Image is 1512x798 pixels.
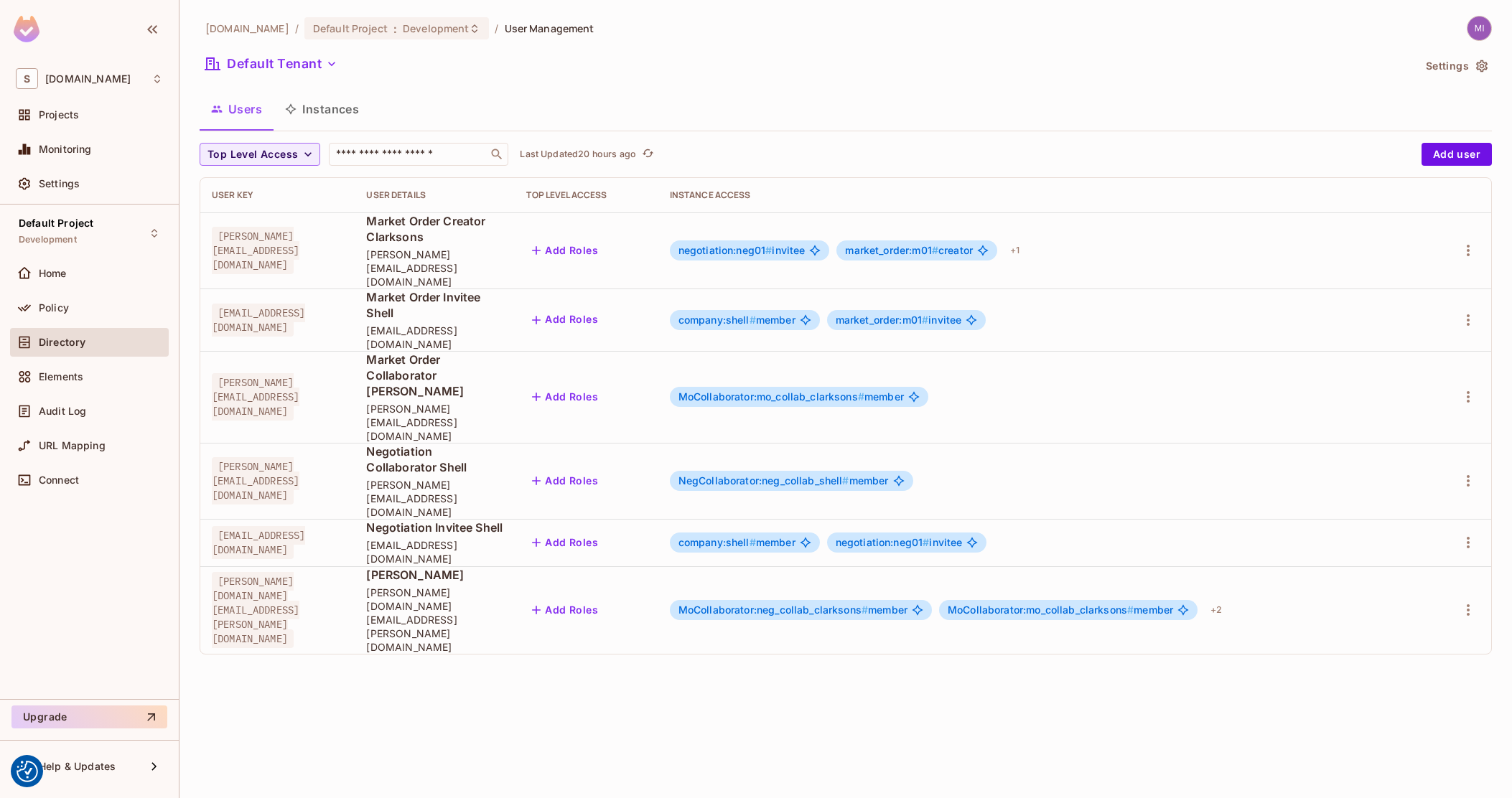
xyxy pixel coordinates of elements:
[366,567,503,583] span: [PERSON_NAME]
[212,189,343,201] div: User Key
[212,373,299,421] span: [PERSON_NAME][EMAIL_ADDRESS][DOMAIN_NAME]
[366,189,503,201] div: User Details
[17,761,38,782] button: Consent Preferences
[526,531,604,554] button: Add Roles
[212,526,305,559] span: [EMAIL_ADDRESS][DOMAIN_NAME]
[495,22,498,35] li: /
[366,352,503,399] span: Market Order Collaborator [PERSON_NAME]
[366,443,503,475] span: Negotiation Collaborator Shell
[313,22,388,35] span: Default Project
[526,385,604,408] button: Add Roles
[932,244,938,256] span: #
[678,314,756,326] span: company:shell
[200,143,320,166] button: Top Level Access
[17,761,38,782] img: Revisit consent button
[948,604,1134,616] span: MoCollaborator:mo_collab_clarksons
[39,440,106,451] span: URL Mapping
[922,314,928,326] span: #
[295,22,299,35] li: /
[39,144,92,155] span: Monitoring
[366,586,503,654] span: [PERSON_NAME][DOMAIN_NAME][EMAIL_ADDRESS][PERSON_NAME][DOMAIN_NAME]
[678,536,756,548] span: company:shell
[366,478,503,519] span: [PERSON_NAME][EMAIL_ADDRESS][DOMAIN_NAME]
[678,391,904,403] span: member
[403,22,469,35] span: Development
[1467,17,1491,40] img: michal.wojcik@testshipping.com
[39,371,83,382] span: Elements
[1127,604,1134,616] span: #
[1422,143,1492,166] button: Add user
[845,245,973,256] span: creator
[366,520,503,535] span: Negotiation Invitee Shell
[212,304,305,337] span: [EMAIL_ADDRESS][DOMAIN_NAME]
[212,457,299,504] span: [PERSON_NAME][EMAIL_ADDRESS][DOMAIN_NAME]
[39,337,85,348] span: Directory
[212,572,299,648] span: [PERSON_NAME][DOMAIN_NAME][EMAIL_ADDRESS][PERSON_NAME][DOMAIN_NAME]
[845,244,938,256] span: market_order:m01
[836,536,930,548] span: negotiation:neg01
[366,248,503,288] span: [PERSON_NAME][EMAIL_ADDRESS][DOMAIN_NAME]
[526,598,604,621] button: Add Roles
[39,302,69,314] span: Policy
[45,73,131,85] span: Workspace: sea.live
[200,52,343,75] button: Default Tenant
[678,474,849,487] span: NegCollaborator:neg_collab_shell
[39,761,116,772] span: Help & Updates
[1420,55,1492,78] button: Settings
[366,324,503,351] span: [EMAIL_ADDRESS][DOMAIN_NAME]
[39,178,80,189] span: Settings
[39,474,79,486] span: Connect
[836,314,929,326] span: market_order:m01
[366,402,503,443] span: [PERSON_NAME][EMAIL_ADDRESS][DOMAIN_NAME]
[836,314,962,326] span: invitee
[923,536,929,548] span: #
[639,146,656,163] button: refresh
[19,234,77,245] span: Development
[526,239,604,262] button: Add Roles
[636,146,656,163] span: Click to refresh data
[862,604,868,616] span: #
[750,536,756,548] span: #
[393,23,398,34] span: :
[212,227,299,274] span: [PERSON_NAME][EMAIL_ADDRESS][DOMAIN_NAME]
[19,217,93,229] span: Default Project
[678,314,795,326] span: member
[16,68,38,89] span: S
[14,16,39,42] img: SReyMgAAAABJRU5ErkJggg==
[526,189,646,201] div: Top Level Access
[678,604,868,616] span: MoCollaborator:neg_collab_clarksons
[366,289,503,321] span: Market Order Invitee Shell
[11,705,167,728] button: Upgrade
[366,538,503,565] span: [EMAIL_ADDRESS][DOMAIN_NAME]
[678,537,795,548] span: member
[39,109,79,121] span: Projects
[39,405,86,417] span: Audit Log
[366,213,503,245] span: Market Order Creator Clarksons
[842,474,849,487] span: #
[678,245,806,256] span: invitee
[1004,239,1025,262] div: + 1
[526,469,604,492] button: Add Roles
[948,604,1173,616] span: member
[1205,598,1228,621] div: + 2
[678,604,907,616] span: member
[505,22,594,35] span: User Management
[274,91,370,127] button: Instances
[858,390,864,403] span: #
[200,91,274,127] button: Users
[750,314,756,326] span: #
[836,537,963,548] span: invitee
[678,390,864,403] span: MoCollaborator:mo_collab_clarksons
[670,189,1419,201] div: Instance Access
[520,149,636,160] p: Last Updated 20 hours ago
[526,309,604,332] button: Add Roles
[205,22,289,35] span: the active workspace
[765,244,772,256] span: #
[642,147,654,161] span: refresh
[678,244,773,256] span: negotiation:neg01
[39,268,67,279] span: Home
[207,146,298,164] span: Top Level Access
[678,475,889,487] span: member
